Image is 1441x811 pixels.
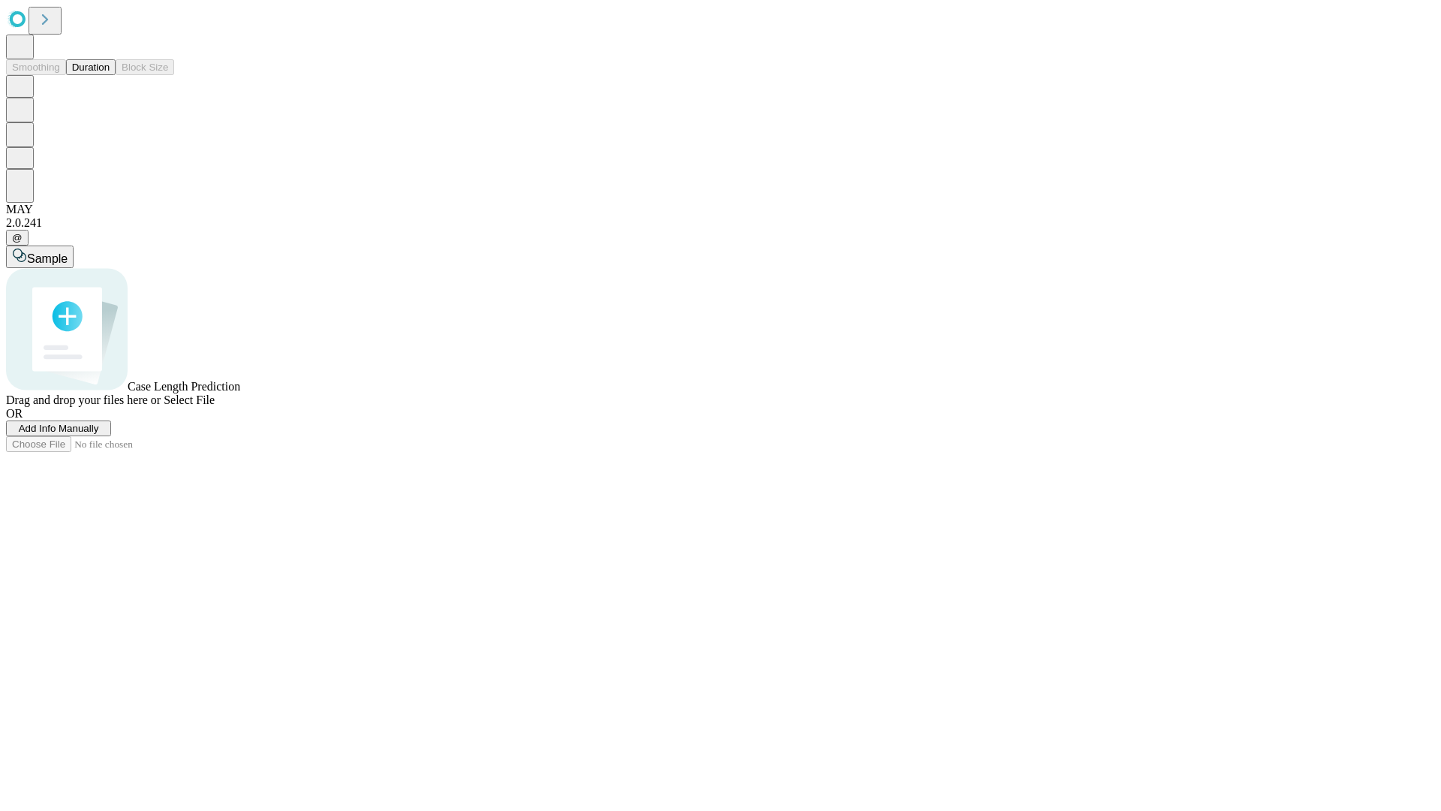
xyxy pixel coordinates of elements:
[164,393,215,406] span: Select File
[6,421,111,436] button: Add Info Manually
[19,423,99,434] span: Add Info Manually
[6,407,23,420] span: OR
[6,230,29,246] button: @
[27,252,68,265] span: Sample
[66,59,116,75] button: Duration
[128,380,240,393] span: Case Length Prediction
[6,203,1435,216] div: MAY
[6,59,66,75] button: Smoothing
[6,393,161,406] span: Drag and drop your files here or
[12,232,23,243] span: @
[6,246,74,268] button: Sample
[116,59,174,75] button: Block Size
[6,216,1435,230] div: 2.0.241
